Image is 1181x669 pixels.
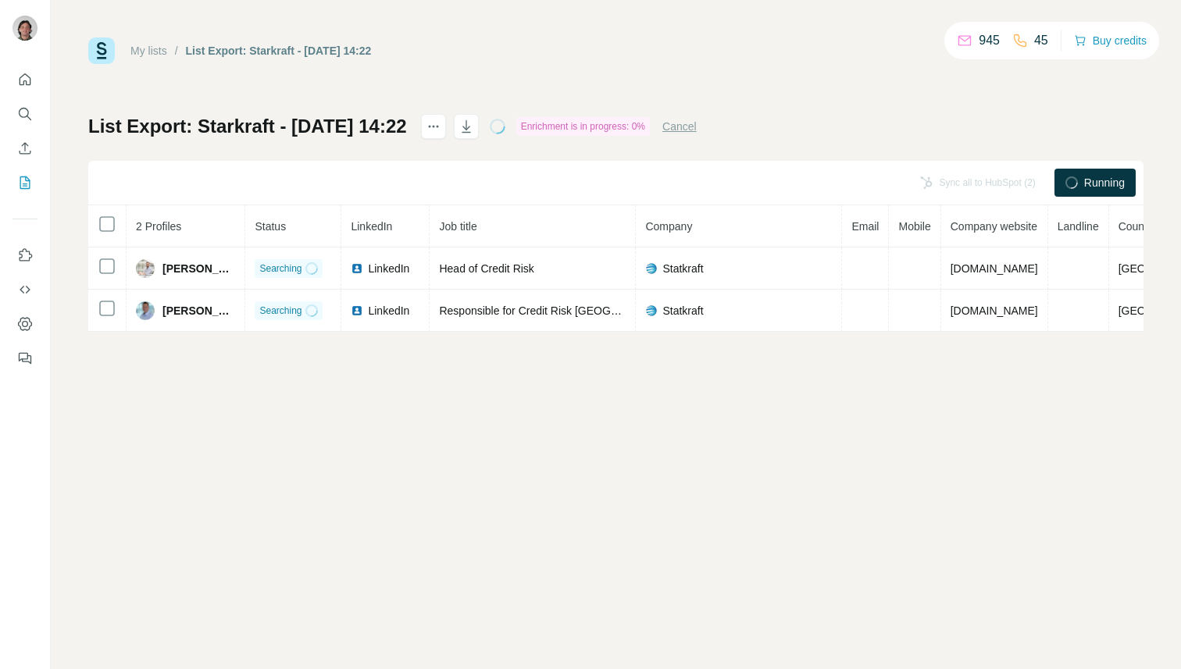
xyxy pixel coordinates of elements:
[255,220,286,233] span: Status
[12,66,37,94] button: Quick start
[12,241,37,269] button: Use Surfe on LinkedIn
[1119,220,1157,233] span: Country
[88,37,115,64] img: Surfe Logo
[12,169,37,197] button: My lists
[979,31,1000,50] p: 945
[368,261,409,276] span: LinkedIn
[1084,175,1125,190] span: Running
[439,304,688,317] span: Responsible for Credit Risk [GEOGRAPHIC_DATA]
[186,43,372,59] div: List Export: Starkraft - [DATE] 14:22
[645,304,658,317] img: company-logo
[439,220,476,233] span: Job title
[368,303,409,318] span: LinkedIn
[898,220,930,233] span: Mobile
[951,220,1037,233] span: Company website
[12,16,37,41] img: Avatar
[421,114,446,139] button: actions
[136,259,155,278] img: Avatar
[351,304,363,317] img: LinkedIn logo
[516,117,650,136] div: Enrichment is in progress: 0%
[175,43,178,59] li: /
[12,310,37,338] button: Dashboard
[12,276,37,304] button: Use Surfe API
[1034,31,1048,50] p: 45
[130,44,167,57] a: My lists
[12,344,37,372] button: Feedback
[12,100,37,128] button: Search
[1074,30,1147,52] button: Buy credits
[645,220,692,233] span: Company
[662,303,703,318] span: Statkraft
[136,220,181,233] span: 2 Profiles
[162,261,235,276] span: [PERSON_NAME]
[851,220,879,233] span: Email
[951,304,1038,317] span: [DOMAIN_NAME]
[1058,220,1099,233] span: Landline
[88,114,407,139] h1: List Export: Starkraft - [DATE] 14:22
[259,304,301,318] span: Searching
[351,262,363,275] img: LinkedIn logo
[951,262,1038,275] span: [DOMAIN_NAME]
[439,262,533,275] span: Head of Credit Risk
[351,220,392,233] span: LinkedIn
[136,301,155,320] img: Avatar
[662,119,697,134] button: Cancel
[259,262,301,276] span: Searching
[662,261,703,276] span: Statkraft
[12,134,37,162] button: Enrich CSV
[162,303,235,318] span: [PERSON_NAME]
[645,262,658,275] img: company-logo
